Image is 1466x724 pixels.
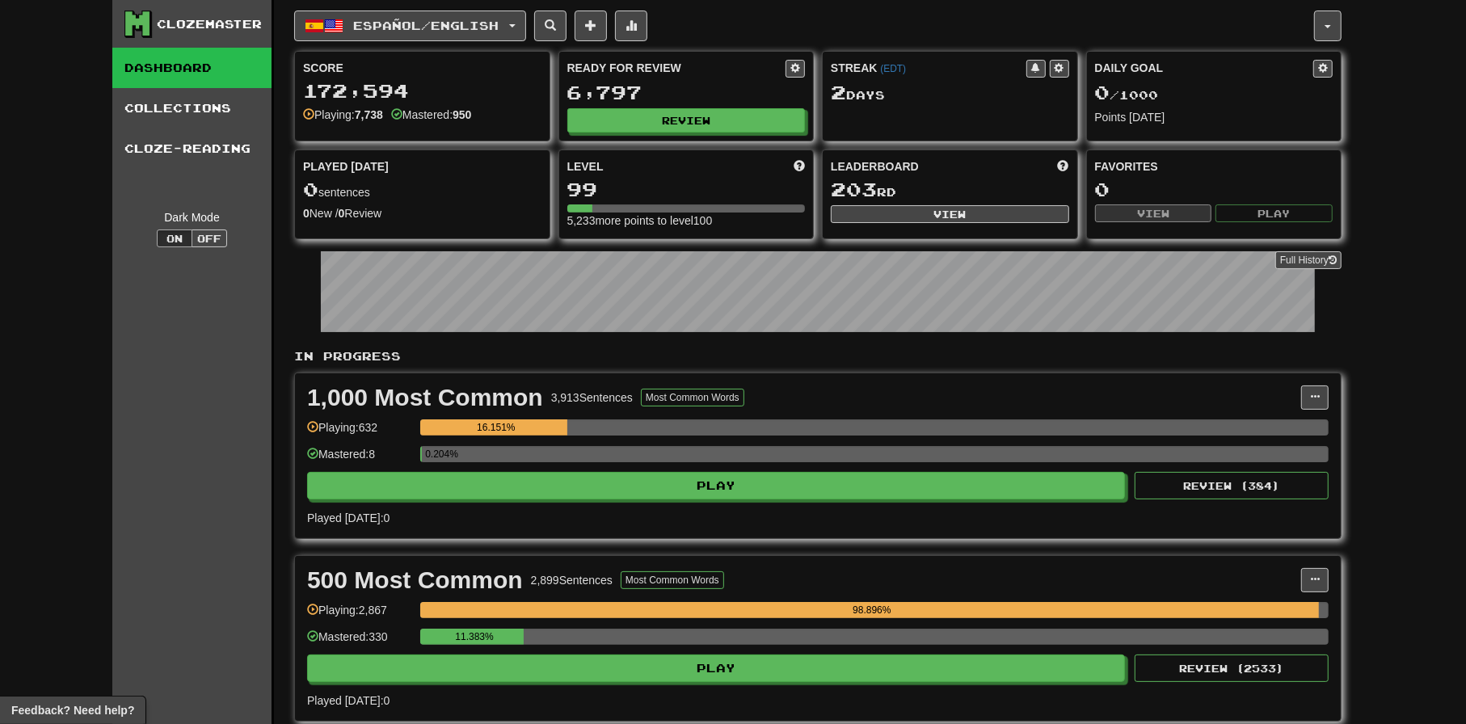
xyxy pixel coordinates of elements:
div: Score [303,60,541,76]
span: Played [DATE]: 0 [307,511,390,524]
div: 11.383% [425,629,524,645]
div: Day s [831,82,1069,103]
div: 98.896% [425,602,1318,618]
button: Review (384) [1135,472,1329,499]
strong: 0 [303,207,310,220]
a: Full History [1275,251,1342,269]
div: Streak [831,60,1026,76]
span: Open feedback widget [11,702,134,718]
div: 3,913 Sentences [551,389,633,406]
span: Played [DATE]: 0 [307,694,390,707]
button: Review (2533) [1135,655,1329,682]
div: 172,594 [303,81,541,101]
div: Ready for Review [567,60,786,76]
div: Clozemaster [157,16,262,32]
a: (EDT) [880,63,906,74]
div: 500 Most Common [307,568,523,592]
div: 2,899 Sentences [531,572,613,588]
div: rd [831,179,1069,200]
button: On [157,229,192,247]
span: Score more points to level up [794,158,805,175]
span: Leaderboard [831,158,919,175]
a: Dashboard [112,48,272,88]
button: More stats [615,11,647,41]
div: 99 [567,179,806,200]
div: New / Review [303,205,541,221]
div: Mastered: [391,107,472,123]
button: Play [307,472,1125,499]
div: Dark Mode [124,209,259,225]
button: Off [192,229,227,247]
div: Playing: [303,107,383,123]
a: Collections [112,88,272,128]
span: / 1000 [1095,88,1159,102]
div: 16.151% [425,419,567,436]
div: 1,000 Most Common [307,385,543,410]
button: Most Common Words [621,571,724,589]
button: Español/English [294,11,526,41]
strong: 950 [453,108,471,121]
span: Español / English [354,19,499,32]
div: sentences [303,179,541,200]
strong: 7,738 [355,108,383,121]
span: 203 [831,178,877,200]
p: In Progress [294,348,1342,364]
button: Add sentence to collection [575,11,607,41]
div: 6,797 [567,82,806,103]
a: Cloze-Reading [112,128,272,169]
button: Play [307,655,1125,682]
div: Mastered: 8 [307,446,412,473]
span: 0 [1095,81,1110,103]
button: View [831,205,1069,223]
div: Playing: 2,867 [307,602,412,629]
span: 2 [831,81,846,103]
button: View [1095,204,1212,222]
div: Daily Goal [1095,60,1314,78]
div: 0 [1095,179,1333,200]
button: Most Common Words [641,389,744,406]
button: Review [567,108,806,133]
strong: 0 [339,207,345,220]
span: This week in points, UTC [1058,158,1069,175]
span: Level [567,158,604,175]
div: 5,233 more points to level 100 [567,213,806,229]
div: Playing: 632 [307,419,412,446]
span: 0 [303,178,318,200]
div: Mastered: 330 [307,629,412,655]
span: Played [DATE] [303,158,389,175]
button: Search sentences [534,11,567,41]
div: Favorites [1095,158,1333,175]
button: Play [1215,204,1333,222]
div: Points [DATE] [1095,109,1333,125]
